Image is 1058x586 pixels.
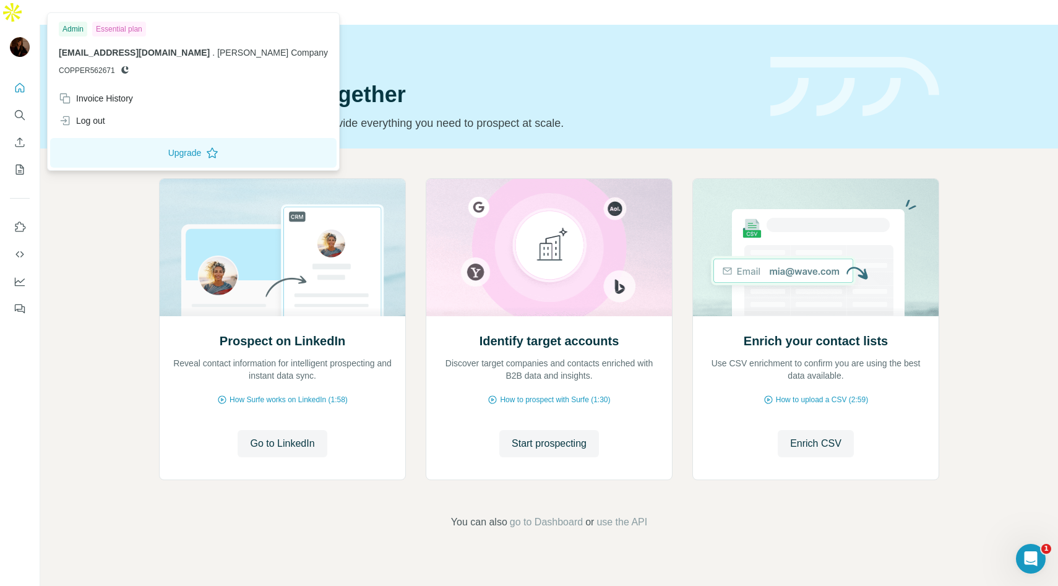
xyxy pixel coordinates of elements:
button: Enrich CSV [10,131,30,153]
button: Use Surfe API [10,243,30,265]
button: My lists [10,158,30,181]
div: Quick start [159,48,755,60]
button: go to Dashboard [510,515,583,530]
button: Upgrade [50,138,337,168]
div: Invoice History [59,92,133,105]
h1: Let’s prospect together [159,82,755,107]
img: Avatar [10,37,30,57]
h2: Enrich your contact lists [744,332,888,350]
span: Start prospecting [512,436,587,451]
button: Quick start [10,77,30,99]
p: Use CSV enrichment to confirm you are using the best data available. [705,357,926,382]
span: COPPER562671 [59,65,115,76]
p: Pick your starting point and we’ll provide everything you need to prospect at scale. [159,114,755,132]
div: Essential plan [92,22,146,37]
img: Prospect on LinkedIn [159,179,406,316]
div: Log out [59,114,105,127]
button: Go to LinkedIn [238,430,327,457]
div: Admin [59,22,87,37]
span: Go to LinkedIn [250,436,314,451]
iframe: Intercom live chat [1016,544,1046,574]
span: or [585,515,594,530]
button: Dashboard [10,270,30,293]
h2: Identify target accounts [480,332,619,350]
span: You can also [451,515,507,530]
span: How Surfe works on LinkedIn (1:58) [230,394,348,405]
h2: Prospect on LinkedIn [220,332,345,350]
button: Enrich CSV [778,430,854,457]
span: 1 [1041,544,1051,554]
span: [EMAIL_ADDRESS][DOMAIN_NAME] [59,48,210,58]
button: Use Surfe on LinkedIn [10,216,30,238]
p: Discover target companies and contacts enriched with B2B data and insights. [439,357,660,382]
button: use the API [596,515,647,530]
button: Search [10,104,30,126]
span: . [212,48,215,58]
span: Enrich CSV [790,436,841,451]
button: Feedback [10,298,30,320]
img: banner [770,57,939,117]
img: Enrich your contact lists [692,179,939,316]
p: Reveal contact information for intelligent prospecting and instant data sync. [172,357,393,382]
span: [PERSON_NAME] Company [217,48,328,58]
span: How to upload a CSV (2:59) [776,394,868,405]
img: Identify target accounts [426,179,673,316]
button: Start prospecting [499,430,599,457]
span: How to prospect with Surfe (1:30) [500,394,610,405]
